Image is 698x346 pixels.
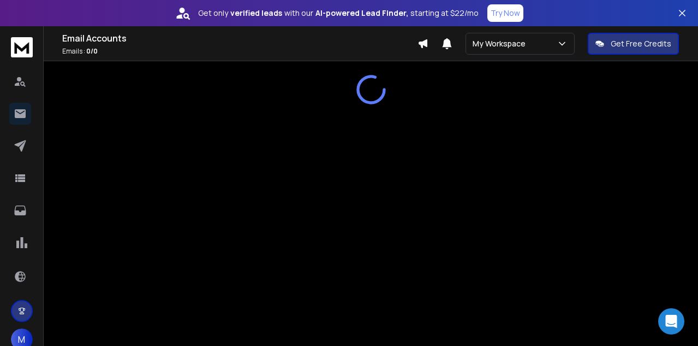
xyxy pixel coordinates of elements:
[491,8,520,19] p: Try Now
[198,8,479,19] p: Get only with our starting at $22/mo
[315,8,408,19] strong: AI-powered Lead Finder,
[11,37,33,57] img: logo
[588,33,679,55] button: Get Free Credits
[230,8,282,19] strong: verified leads
[62,47,417,56] p: Emails :
[86,46,98,56] span: 0 / 0
[658,308,684,335] div: Open Intercom Messenger
[487,4,523,22] button: Try Now
[611,38,671,49] p: Get Free Credits
[473,38,530,49] p: My Workspace
[62,32,417,45] h1: Email Accounts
